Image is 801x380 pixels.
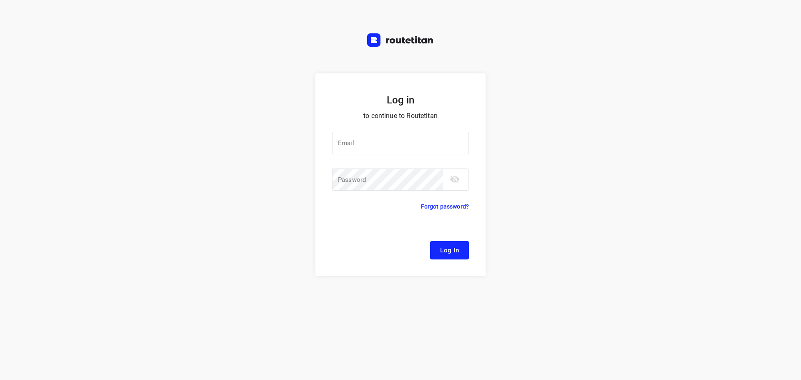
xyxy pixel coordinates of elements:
[440,245,459,256] span: Log In
[430,241,469,259] button: Log In
[367,33,434,47] img: Routetitan
[332,110,469,122] p: to continue to Routetitan
[421,201,469,211] p: Forgot password?
[446,171,463,188] button: toggle password visibility
[332,93,469,107] h5: Log in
